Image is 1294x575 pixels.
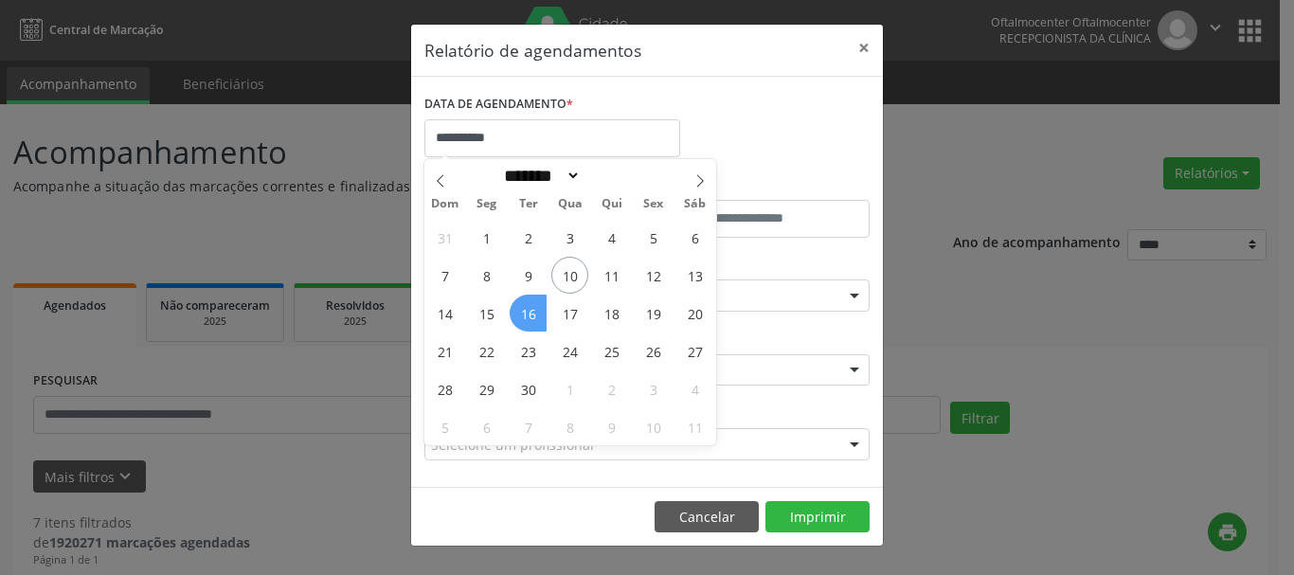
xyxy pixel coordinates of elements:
span: Setembro 3, 2025 [551,219,588,256]
button: Imprimir [765,501,870,533]
span: Sex [633,198,674,210]
span: Seg [466,198,508,210]
span: Setembro 16, 2025 [510,295,547,332]
span: Setembro 7, 2025 [426,257,463,294]
span: Outubro 9, 2025 [593,408,630,445]
span: Qua [549,198,591,210]
select: Month [497,166,581,186]
span: Setembro 2, 2025 [510,219,547,256]
span: Outubro 3, 2025 [635,370,672,407]
span: Setembro 27, 2025 [676,332,713,369]
span: Setembro 4, 2025 [593,219,630,256]
span: Outubro 2, 2025 [593,370,630,407]
label: ATÉ [652,171,870,200]
button: Close [845,25,883,71]
span: Setembro 10, 2025 [551,257,588,294]
span: Setembro 22, 2025 [468,332,505,369]
span: Setembro 20, 2025 [676,295,713,332]
span: Setembro 21, 2025 [426,332,463,369]
span: Agosto 31, 2025 [426,219,463,256]
span: Outubro 6, 2025 [468,408,505,445]
span: Outubro 7, 2025 [510,408,547,445]
span: Setembro 14, 2025 [426,295,463,332]
span: Setembro 17, 2025 [551,295,588,332]
h5: Relatório de agendamentos [424,38,641,63]
span: Selecione um profissional [431,435,594,455]
span: Setembro 30, 2025 [510,370,547,407]
span: Sáb [674,198,716,210]
span: Dom [424,198,466,210]
span: Setembro 19, 2025 [635,295,672,332]
span: Outubro 1, 2025 [551,370,588,407]
span: Setembro 11, 2025 [593,257,630,294]
span: Setembro 26, 2025 [635,332,672,369]
span: Outubro 8, 2025 [551,408,588,445]
span: Setembro 24, 2025 [551,332,588,369]
span: Setembro 15, 2025 [468,295,505,332]
span: Outubro 4, 2025 [676,370,713,407]
span: Outubro 10, 2025 [635,408,672,445]
span: Setembro 9, 2025 [510,257,547,294]
span: Setembro 29, 2025 [468,370,505,407]
input: Year [581,166,643,186]
span: Setembro 1, 2025 [468,219,505,256]
span: Setembro 13, 2025 [676,257,713,294]
span: Setembro 18, 2025 [593,295,630,332]
span: Qui [591,198,633,210]
span: Setembro 5, 2025 [635,219,672,256]
button: Cancelar [655,501,759,533]
span: Outubro 5, 2025 [426,408,463,445]
span: Setembro 12, 2025 [635,257,672,294]
span: Setembro 8, 2025 [468,257,505,294]
span: Setembro 28, 2025 [426,370,463,407]
span: Setembro 25, 2025 [593,332,630,369]
span: Setembro 23, 2025 [510,332,547,369]
label: DATA DE AGENDAMENTO [424,90,573,119]
span: Outubro 11, 2025 [676,408,713,445]
span: Ter [508,198,549,210]
span: Setembro 6, 2025 [676,219,713,256]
